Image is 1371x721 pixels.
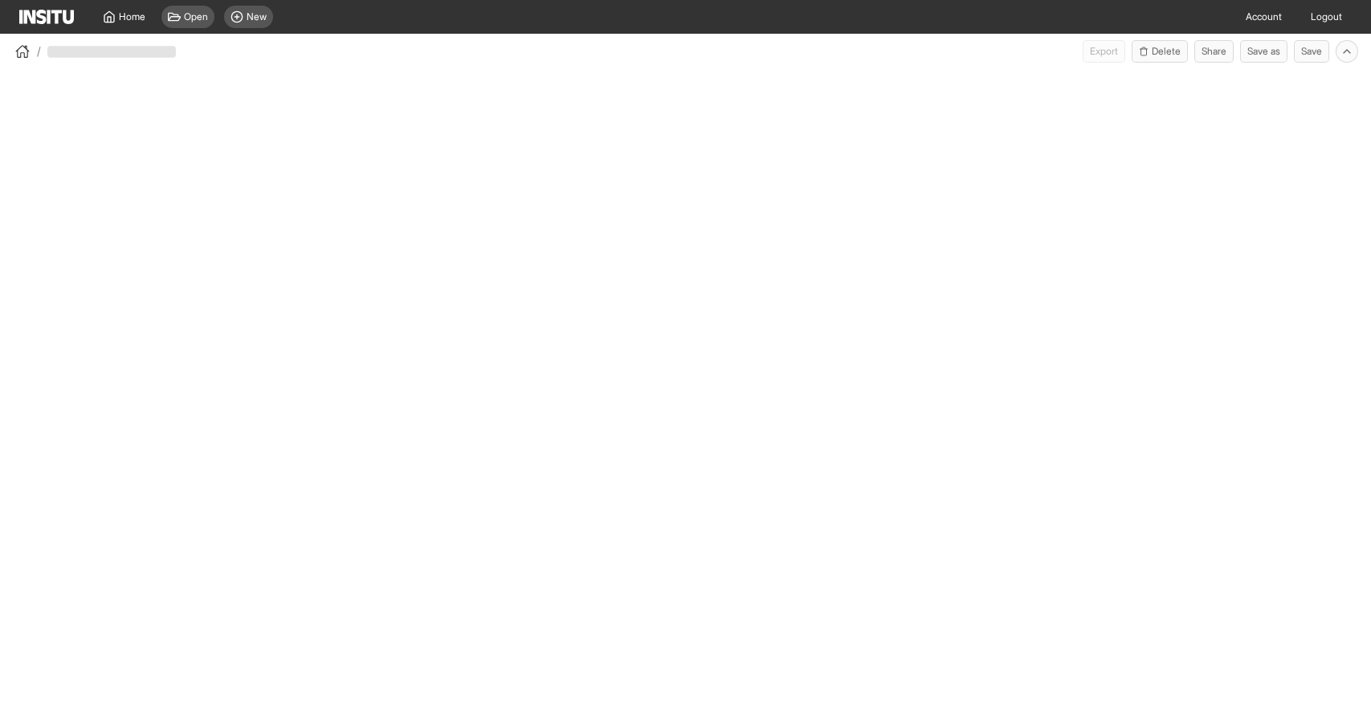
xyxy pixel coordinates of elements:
[37,43,41,59] span: /
[1294,40,1329,63] button: Save
[1083,40,1125,63] button: Export
[1240,40,1287,63] button: Save as
[247,10,267,23] span: New
[1083,40,1125,63] span: Can currently only export from Insights reports.
[184,10,208,23] span: Open
[1132,40,1188,63] button: Delete
[19,10,74,24] img: Logo
[1194,40,1234,63] button: Share
[119,10,145,23] span: Home
[13,42,41,61] button: /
